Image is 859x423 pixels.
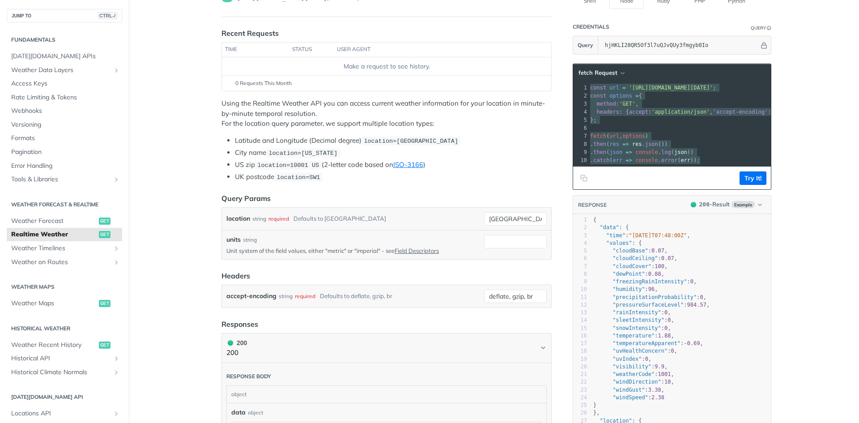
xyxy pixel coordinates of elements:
span: "uvIndex" [612,356,642,362]
div: Credentials [573,23,609,30]
span: location=SW1 [276,174,320,181]
span: Tools & Libraries [11,175,111,184]
div: Query Params [221,193,271,204]
button: Show subpages for Historical Climate Normals [113,369,120,376]
div: 3 [573,232,587,239]
span: : , [593,340,703,346]
div: string [279,290,293,303]
span: "values" [606,240,632,246]
span: : , [593,317,674,323]
span: Versioning [11,120,120,129]
span: err [680,157,690,163]
span: : , [593,325,671,331]
div: 19 [573,355,587,363]
div: string [252,212,266,225]
span: = [635,93,638,99]
div: Make a request to see history. [225,62,548,71]
span: 0.69 [687,340,700,346]
span: get [99,218,111,225]
span: : , [593,356,651,362]
h2: [DATE][DOMAIN_NAME] API [7,393,122,401]
span: [DATE][DOMAIN_NAME] APIs [11,52,120,61]
span: json [645,141,658,147]
svg: Chevron [540,344,547,351]
button: Copy to clipboard [578,171,590,185]
span: : [593,394,664,401]
a: Tools & LibrariesShow subpages for Tools & Libraries [7,173,122,186]
span: get [99,300,111,307]
span: "visibility" [612,363,651,370]
span: - [684,340,687,346]
span: ; [590,85,716,91]
h2: Historical Weather [7,325,122,333]
div: 14 [573,316,587,324]
span: Weather Recent History [11,341,97,350]
div: Response body [226,373,271,380]
span: => [622,141,629,147]
button: Hide [759,41,769,50]
span: 10 [664,379,671,385]
span: location=[US_STATE] [268,150,337,157]
span: } [593,402,596,408]
div: 1 [573,84,588,92]
span: 200 [691,202,696,207]
span: Pagination [11,148,120,157]
div: 13 [573,309,587,316]
span: : , [593,286,658,292]
span: : , [593,271,664,277]
span: error [661,157,677,163]
span: res [632,141,642,147]
span: 200 [699,201,710,208]
button: Show subpages for Historical API [113,355,120,362]
span: : , [593,371,674,377]
span: err [613,157,623,163]
span: Access Keys [11,79,120,88]
span: => [626,157,632,163]
span: Historical Climate Normals [11,368,111,377]
span: 0 [690,278,693,285]
th: user agent [334,43,533,57]
span: : , [593,348,677,354]
div: 6 [573,124,588,132]
span: . ( . ( )); [590,157,700,163]
p: Using the Realtime Weather API you can access current weather information for your location in mi... [221,98,552,129]
a: Rate Limiting & Tokens [7,91,122,104]
li: City name [235,148,552,158]
span: json [609,149,622,155]
a: Weather TimelinesShow subpages for Weather Timelines [7,242,122,255]
span: CTRL-/ [98,12,117,19]
div: required [268,212,289,225]
span: 100 [655,263,664,269]
li: US zip (2-letter code based on ) [235,160,552,170]
div: 5 [573,116,588,124]
span: 'accept-encoding' [713,109,768,115]
div: QueryInformation [751,25,771,31]
div: Defaults to [GEOGRAPHIC_DATA] [293,212,386,225]
span: options [609,93,632,99]
li: UK postcode [235,172,552,182]
button: Show subpages for Tools & Libraries [113,176,120,183]
span: 0.88 [648,271,661,277]
h2: Fundamentals [7,36,122,44]
button: Try It! [740,171,766,185]
span: location=10001 US [257,162,319,169]
div: Query [751,25,766,31]
span: "windGust" [612,387,645,393]
span: : , [593,278,697,285]
div: 9 [573,278,587,286]
a: Error Handling [7,159,122,173]
div: object [227,386,544,403]
div: 5 [573,247,587,255]
div: 7 [573,132,588,140]
span: data [231,408,246,417]
div: 22 [573,378,587,386]
span: fetch Request [578,69,617,77]
div: Recent Requests [221,28,279,38]
a: Formats [7,132,122,145]
span: 3.38 [648,387,661,393]
a: ISO-3166 [393,160,423,169]
a: Webhooks [7,104,122,118]
span: 96 [648,286,655,292]
div: 3 [573,100,588,108]
span: : , [593,333,674,339]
